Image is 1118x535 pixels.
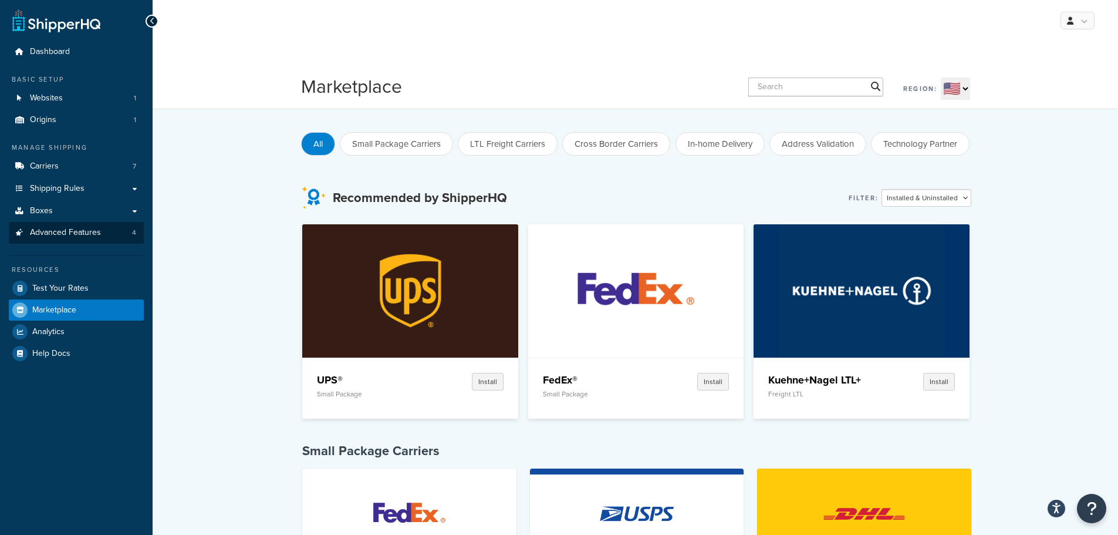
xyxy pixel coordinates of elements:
h4: UPS® [317,373,428,387]
div: Basic Setup [9,75,144,85]
h4: Kuehne+Nagel LTL+ [768,373,880,387]
h3: Recommended by ShipperHQ [333,191,507,205]
p: Small Package [317,390,428,398]
a: Websites1 [9,88,144,109]
input: Search [748,78,883,96]
a: Advanced Features4 [9,222,144,244]
a: Carriers7 [9,156,144,177]
li: Carriers [9,156,144,177]
span: Advanced Features [30,228,101,238]
li: Origins [9,109,144,131]
div: Manage Shipping [9,143,144,153]
span: Marketplace [32,305,76,315]
span: Help Docs [32,349,70,359]
span: Analytics [32,327,65,337]
button: LTL Freight Carriers [458,132,558,156]
span: Websites [30,93,63,103]
span: Carriers [30,161,59,171]
li: Websites [9,88,144,109]
a: Marketplace [9,300,144,321]
button: Address Validation [769,132,866,156]
span: Shipping Rules [30,184,85,194]
a: Test Your Rates [9,278,144,299]
span: Boxes [30,206,53,216]
span: 1 [134,93,136,103]
a: Kuehne+Nagel LTL+Kuehne+Nagel LTL+Freight LTLInstall [754,224,970,419]
button: Install [472,373,504,391]
span: 7 [133,161,136,171]
button: All [301,132,335,156]
span: 1 [134,115,136,125]
img: FedEx® [553,224,719,357]
button: Technology Partner [871,132,970,156]
p: Freight LTL [768,390,880,398]
li: Advanced Features [9,222,144,244]
a: Origins1 [9,109,144,131]
button: Cross Border Carriers [562,132,670,156]
img: UPS® [327,224,494,357]
span: Dashboard [30,47,70,57]
button: In-home Delivery [675,132,765,156]
label: Filter: [849,190,879,206]
h1: Marketplace [301,73,402,100]
span: 4 [132,228,136,238]
a: Dashboard [9,41,144,63]
span: Test Your Rates [32,284,89,294]
a: Analytics [9,321,144,342]
p: Small Package [543,390,654,398]
button: Install [697,373,729,391]
div: Resources [9,265,144,275]
button: Small Package Carriers [340,132,453,156]
span: Origins [30,115,56,125]
h4: FedEx® [543,373,654,387]
img: Kuehne+Nagel LTL+ [779,224,945,357]
button: Install [923,373,955,391]
a: Boxes [9,200,144,222]
label: Region: [903,80,937,97]
a: Shipping Rules [9,178,144,200]
h4: Small Package Carriers [302,442,971,460]
button: Open Resource Center [1077,494,1106,523]
a: Help Docs [9,343,144,364]
a: FedEx®FedEx®Small PackageInstall [528,224,744,419]
a: UPS®UPS®Small PackageInstall [302,224,518,419]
